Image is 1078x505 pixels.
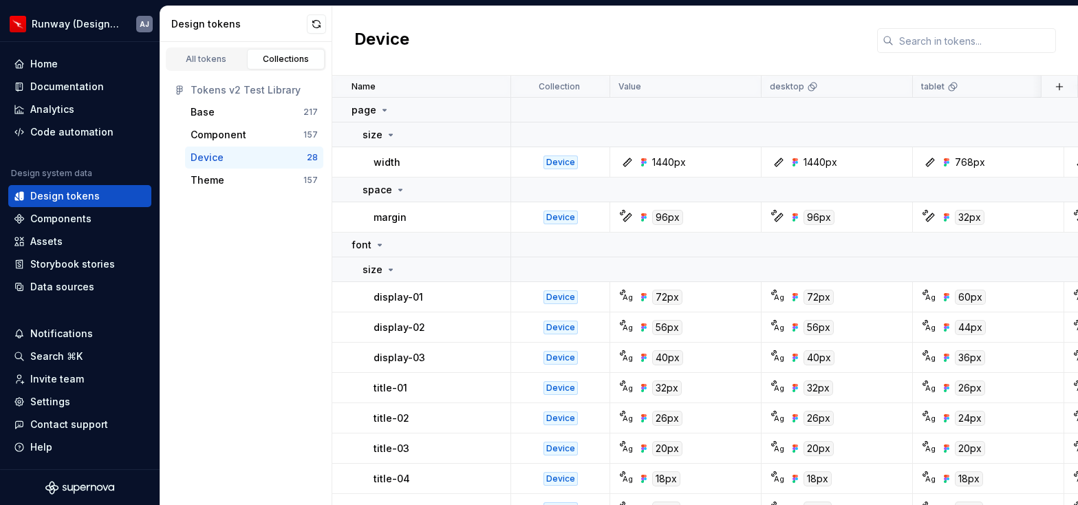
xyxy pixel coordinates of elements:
[543,155,578,169] div: Device
[8,53,151,75] a: Home
[622,322,633,333] div: Ag
[352,238,371,252] p: font
[955,210,984,225] div: 32px
[773,322,784,333] div: Ag
[773,473,784,484] div: Ag
[352,103,376,117] p: page
[30,103,74,116] div: Analytics
[8,98,151,120] a: Analytics
[30,440,52,454] div: Help
[773,413,784,424] div: Ag
[770,81,804,92] p: desktop
[894,28,1056,53] input: Search in tokens...
[191,151,224,164] div: Device
[45,481,114,495] svg: Supernova Logo
[363,128,382,142] p: size
[652,380,682,396] div: 32px
[374,290,423,304] p: display-01
[185,101,323,123] a: Base217
[543,211,578,224] div: Device
[191,128,246,142] div: Component
[773,443,784,454] div: Ag
[30,212,91,226] div: Components
[374,472,410,486] p: title-04
[252,54,321,65] div: Collections
[652,210,683,225] div: 96px
[352,81,376,92] p: Name
[652,471,680,486] div: 18px
[622,383,633,394] div: Ag
[925,352,936,363] div: Ag
[30,257,115,271] div: Storybook stories
[363,263,382,277] p: size
[8,121,151,143] a: Code automation
[804,471,832,486] div: 18px
[30,80,104,94] div: Documentation
[925,322,936,333] div: Ag
[955,320,986,335] div: 44px
[804,441,834,456] div: 20px
[955,411,985,426] div: 24px
[374,381,407,395] p: title-01
[172,54,241,65] div: All tokens
[363,183,392,197] p: space
[30,418,108,431] div: Contact support
[11,168,92,179] div: Design system data
[374,211,407,224] p: margin
[955,350,985,365] div: 36px
[773,383,784,394] div: Ag
[374,321,425,334] p: display-02
[30,57,58,71] div: Home
[622,473,633,484] div: Ag
[543,381,578,395] div: Device
[543,321,578,334] div: Device
[191,83,318,97] div: Tokens v2 Test Library
[185,147,323,169] button: Device28
[543,411,578,425] div: Device
[8,253,151,275] a: Storybook stories
[652,290,682,305] div: 72px
[30,189,100,203] div: Design tokens
[8,345,151,367] button: Search ⌘K
[303,107,318,118] div: 217
[925,443,936,454] div: Ag
[804,350,834,365] div: 40px
[539,81,580,92] p: Collection
[8,76,151,98] a: Documentation
[804,155,837,169] div: 1440px
[171,17,307,31] div: Design tokens
[804,210,834,225] div: 96px
[652,320,682,335] div: 56px
[354,28,409,53] h2: Device
[374,411,409,425] p: title-02
[925,383,936,394] div: Ag
[622,413,633,424] div: Ag
[30,235,63,248] div: Assets
[3,9,157,39] button: Runway (Design Test)AJ
[955,441,985,456] div: 20px
[8,413,151,436] button: Contact support
[652,411,682,426] div: 26px
[652,441,682,456] div: 20px
[185,124,323,146] button: Component157
[30,350,83,363] div: Search ⌘K
[921,81,945,92] p: tablet
[804,290,834,305] div: 72px
[804,320,834,335] div: 56px
[10,16,26,32] img: 6b187050-a3ed-48aa-8485-808e17fcee26.png
[8,391,151,413] a: Settings
[8,208,151,230] a: Components
[804,380,833,396] div: 32px
[773,292,784,303] div: Ag
[30,372,84,386] div: Invite team
[30,395,70,409] div: Settings
[622,352,633,363] div: Ag
[773,352,784,363] div: Ag
[307,152,318,163] div: 28
[185,169,323,191] button: Theme157
[8,185,151,207] a: Design tokens
[191,173,224,187] div: Theme
[618,81,641,92] p: Value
